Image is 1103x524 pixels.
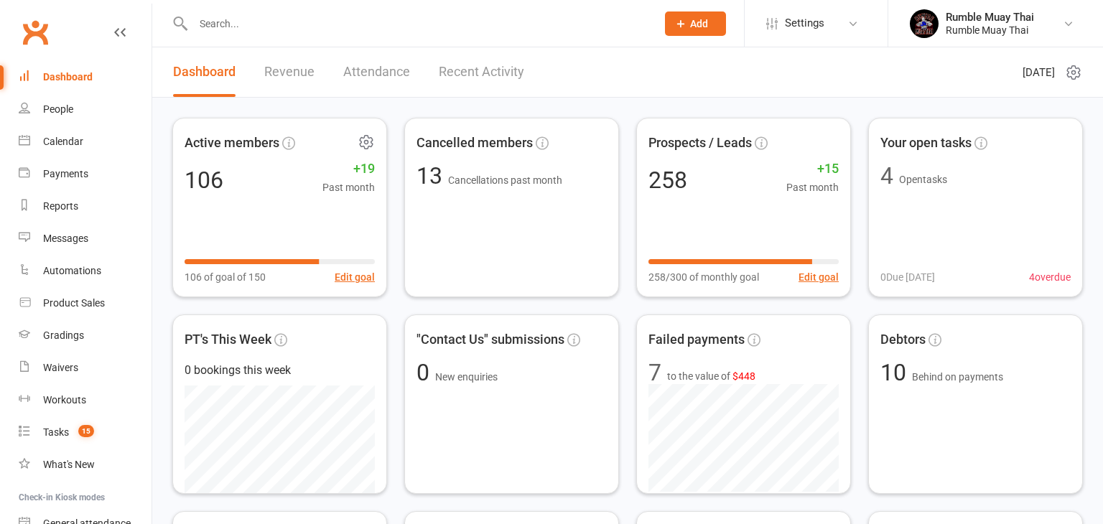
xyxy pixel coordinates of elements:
[185,269,266,285] span: 106 of goal of 150
[880,359,912,386] span: 10
[43,233,88,244] div: Messages
[880,133,972,154] span: Your open tasks
[786,179,839,195] span: Past month
[416,133,533,154] span: Cancelled members
[19,416,152,449] a: Tasks 15
[43,168,88,179] div: Payments
[322,179,375,195] span: Past month
[786,159,839,179] span: +15
[946,11,1034,24] div: Rumble Muay Thai
[43,103,73,115] div: People
[43,459,95,470] div: What's New
[17,14,53,50] a: Clubworx
[43,136,83,147] div: Calendar
[690,18,708,29] span: Add
[43,362,78,373] div: Waivers
[43,426,69,438] div: Tasks
[43,71,93,83] div: Dashboard
[43,265,101,276] div: Automations
[880,269,935,285] span: 0 Due [DATE]
[1023,64,1055,81] span: [DATE]
[448,174,562,186] span: Cancellations past month
[648,361,661,384] div: 7
[416,359,435,386] span: 0
[648,169,687,192] div: 258
[899,174,947,185] span: Open tasks
[185,329,271,350] span: PT's This Week
[799,269,839,285] button: Edit goal
[416,329,564,350] span: "Contact Us" submissions
[435,371,498,383] span: New enquiries
[665,11,726,36] button: Add
[43,394,86,406] div: Workouts
[416,162,448,190] span: 13
[185,169,223,192] div: 106
[19,126,152,158] a: Calendar
[19,384,152,416] a: Workouts
[19,449,152,481] a: What's New
[1029,269,1071,285] span: 4 overdue
[185,361,375,380] div: 0 bookings this week
[78,425,94,437] span: 15
[19,93,152,126] a: People
[19,190,152,223] a: Reports
[343,47,410,97] a: Attendance
[910,9,939,38] img: thumb_image1688088946.png
[185,133,279,154] span: Active members
[648,269,759,285] span: 258/300 of monthly goal
[439,47,524,97] a: Recent Activity
[43,297,105,309] div: Product Sales
[667,368,755,384] span: to the value of
[19,61,152,93] a: Dashboard
[43,200,78,212] div: Reports
[19,223,152,255] a: Messages
[19,158,152,190] a: Payments
[43,329,84,341] div: Gradings
[19,255,152,287] a: Automations
[19,352,152,384] a: Waivers
[946,24,1034,37] div: Rumble Muay Thai
[648,329,745,350] span: Failed payments
[880,164,893,187] div: 4
[785,7,824,39] span: Settings
[880,329,926,350] span: Debtors
[19,287,152,319] a: Product Sales
[19,319,152,352] a: Gradings
[264,47,315,97] a: Revenue
[648,133,752,154] span: Prospects / Leads
[322,159,375,179] span: +19
[732,370,755,382] span: $448
[912,371,1003,383] span: Behind on payments
[335,269,375,285] button: Edit goal
[189,14,646,34] input: Search...
[173,47,236,97] a: Dashboard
